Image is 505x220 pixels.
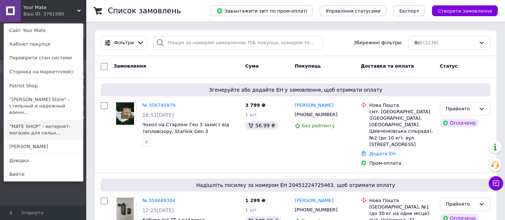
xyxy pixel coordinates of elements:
a: Сторінка на маркетплейсі [4,65,83,79]
a: Кабінет покупця [4,37,83,51]
span: 1 шт. [245,112,258,117]
span: (2238) [423,40,439,45]
button: Створити замовлення [432,5,498,16]
a: Сайт Your Mate [4,24,83,37]
a: [PERSON_NAME] [295,102,334,109]
a: Створити замовлення [425,8,498,13]
span: Покупець [295,63,321,69]
span: [PHONE_NUMBER] [295,112,338,117]
div: Прийнято [446,105,476,113]
div: Нова Пошта [369,197,434,204]
span: Створити замовлення [438,8,492,14]
a: Фото товару [114,102,137,125]
a: "[PERSON_NAME] Store" - стильный и надежный военн... [4,93,83,120]
span: Згенеруйте або додайте ЕН у замовлення, щоб отримати оплату [104,86,488,93]
a: Вийти [4,168,83,181]
div: 56.99 ₴ [245,121,278,130]
span: Замовлення [114,63,146,69]
span: 16:51[DATE] [142,112,174,118]
span: 3 799 ₴ [245,102,265,108]
span: Надішліть посилку за номером ЕН 20451224725463, щоб отримати оплату [104,182,488,189]
div: Ваш ID: 3761580 [23,11,54,17]
span: Без рейтингу [302,123,335,128]
span: 1 шт. [245,207,258,212]
span: Your Mate [23,4,77,11]
span: Статус [440,63,458,69]
span: Доставка та оплата [361,63,414,69]
a: Довідка [4,154,83,168]
img: Фото товару [116,198,134,220]
a: Чохол на Старлінк Ген 3 захист від тепловізору, Starlink Gen 3 [PERSON_NAME] [142,122,229,141]
a: № 356689304 [142,198,175,203]
span: [PHONE_NUMBER] [295,207,338,212]
a: Перевірити стан системи [4,51,83,65]
div: Оплачено [440,119,479,127]
button: Управління статусами [320,5,386,16]
span: Всі [414,40,422,46]
a: № 356745979 [142,102,175,108]
span: Збережені фільтри: [354,40,403,46]
a: [PERSON_NAME] [295,197,334,204]
span: Cума [245,63,258,69]
span: Управління статусами [326,8,381,14]
span: Експорт [399,8,419,14]
a: "MATE SHOP" - интернет-магазин для сильн... [4,120,83,140]
span: 12:25[DATE] [142,207,174,213]
div: Нова Пошта [369,102,434,109]
div: смт. [GEOGRAPHIC_DATA] ([GEOGRAPHIC_DATA], [GEOGRAPHIC_DATA]. Шевченківська сільрада), №2 (до 10 ... [369,109,434,148]
a: Додати ЕН [369,151,396,156]
span: Фільтри [114,40,134,46]
div: Пром-оплата [369,160,434,166]
span: 1 299 ₴ [245,198,265,203]
a: [PERSON_NAME] [4,140,83,153]
div: Прийнято [446,201,476,208]
img: Фото товару [116,102,134,125]
a: Patriot Shop [4,79,83,93]
h1: Список замовлень [108,6,181,15]
span: Завантажити звіт по пром-оплаті [216,8,307,14]
button: Завантажити звіт по пром-оплаті [211,5,313,16]
button: Чат з покупцем [489,176,503,191]
button: Експорт [394,5,425,16]
input: Пошук за номером замовлення, ПІБ покупця, номером телефону, Email, номером накладної [153,36,323,50]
